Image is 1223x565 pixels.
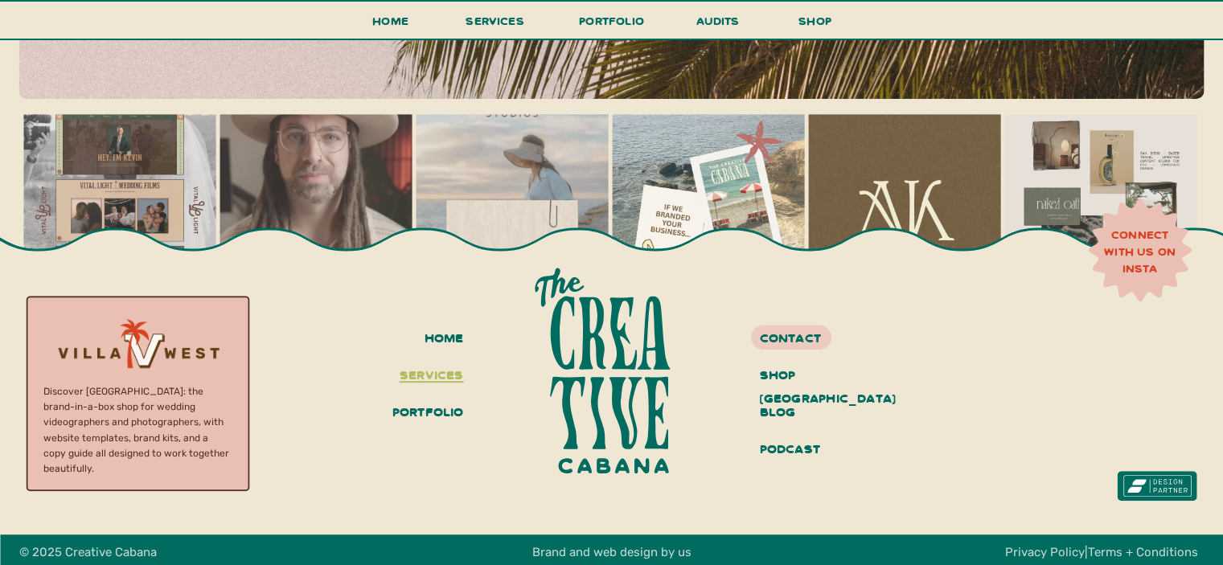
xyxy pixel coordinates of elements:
[808,114,1000,306] img: Website reveal for @alyxkempfilms 🕊️ A few elements we LOVED bringing to life: ⭐️ Earthy tones + ...
[777,10,854,39] a: shop
[760,436,880,464] a: podcast
[394,325,464,353] a: home
[43,384,232,467] p: Discover [GEOGRAPHIC_DATA]: the brand-in-a-box shop for wedding videographers and photographers, ...
[384,399,464,427] a: portfolio
[462,10,529,40] a: services
[394,362,464,390] a: services
[760,325,880,347] a: contact
[612,114,804,306] img: If we branded your biz…there would be signs 👀🤭💘 #brandesign #designstudio #brandingagency #brandi...
[19,542,207,560] h3: © 2025 Creative Cabana
[1095,227,1184,276] a: connect with us on insta
[1088,545,1198,559] a: Terms + Conditions
[1004,114,1196,306] img: Branding + creative direction for @wanderedstudios 🌞They capture cinematic stories for luxury lif...
[574,10,650,40] a: portfolio
[23,114,215,306] img: At Vital Light Films, Kevin creates cinematic wedding films that aren’t just watched, they’re fel...
[1005,545,1085,559] a: Privacy Policy
[478,542,746,560] h3: Brand and web design by us
[760,362,880,390] a: shop [GEOGRAPHIC_DATA]
[760,399,880,427] a: blog
[999,542,1204,560] h3: |
[694,10,742,39] a: audits
[416,114,608,306] img: llustrations + branding for @wanderedstudios 🤍For this one, we leaned into a organic, coastal vib...
[366,10,416,40] a: Home
[220,114,412,306] img: hello friends 👋 it’s Austin here, founder of Creative Cabana. it’s been a minute since I popped o...
[466,13,524,28] span: services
